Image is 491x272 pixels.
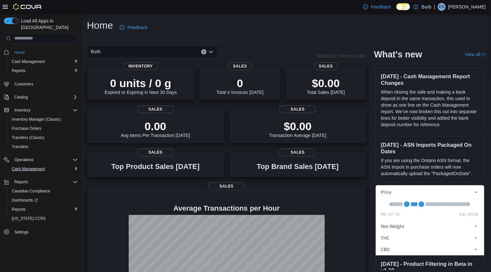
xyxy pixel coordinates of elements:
[1,227,80,236] button: Settings
[448,3,486,11] p: [PERSON_NAME]
[12,156,78,164] span: Operations
[1,48,80,57] button: Home
[9,125,44,132] a: Purchase Orders
[7,124,80,133] button: Purchase Orders
[9,115,78,123] span: Inventory Manager (Classic)
[438,3,446,11] div: Emma Specht
[12,68,25,73] span: Reports
[9,196,41,204] a: Dashboards
[279,105,316,113] span: Sales
[12,135,44,140] span: Transfers (Classic)
[105,77,177,90] p: 0 units / 0 g
[12,93,30,101] button: Catalog
[7,164,80,174] button: Cash Management
[14,230,28,235] span: Settings
[208,49,214,54] button: Open list of options
[216,77,263,95] div: Total # Invoices [DATE]
[12,189,50,194] span: Canadian Compliance
[121,120,190,133] p: 0.00
[121,120,190,138] div: Avg Items Per Transaction [DATE]
[12,80,36,88] a: Customers
[7,66,80,75] button: Reports
[14,82,33,87] span: Customers
[269,120,326,133] p: $0.00
[12,156,36,164] button: Operations
[111,163,200,171] h3: Top Product Sales [DATE]
[12,178,31,186] button: Reports
[1,79,80,89] button: Customers
[439,3,444,11] span: ES
[7,196,80,205] a: Dashboards
[9,143,31,151] a: Transfers
[9,215,78,222] span: Washington CCRS
[9,115,63,123] a: Inventory Manager (Classic)
[1,155,80,164] button: Operations
[9,134,47,142] a: Transfers (Classic)
[9,205,28,213] a: Reports
[7,57,80,66] button: Cash Management
[381,73,479,86] h3: [DATE] - Cash Management Report Changes
[1,93,80,102] button: Catalog
[12,59,45,64] span: Cash Management
[1,106,80,115] button: Inventory
[9,134,78,142] span: Transfers (Classic)
[9,58,47,66] a: Cash Management
[14,108,30,113] span: Inventory
[12,117,61,122] span: Inventory Manager (Classic)
[12,166,45,172] span: Cash Management
[7,205,80,214] button: Reports
[117,21,150,34] a: Feedback
[14,157,34,162] span: Operations
[9,58,78,66] span: Cash Management
[396,3,410,10] input: Dark Mode
[381,89,479,128] p: When closing the safe and making a bank deposit in the same transaction, this used to show as one...
[9,215,48,222] a: [US_STATE] CCRS
[9,187,53,195] a: Canadian Compliance
[12,178,78,186] span: Reports
[360,0,393,13] a: Feedback
[9,187,78,195] span: Canadian Compliance
[307,77,345,90] p: $0.00
[257,163,339,171] h3: Top Brand Sales [DATE]
[371,4,391,10] span: Feedback
[12,228,78,236] span: Settings
[381,157,479,177] p: If you are using the Ontario ASN format, the ASN Import in purchase orders will now automatically...
[314,62,338,70] span: Sales
[14,50,25,55] span: Home
[1,177,80,187] button: Reports
[12,228,31,236] a: Settings
[9,125,78,132] span: Purchase Orders
[14,95,28,100] span: Catalog
[13,4,42,10] img: Cova
[269,120,326,138] div: Transaction Average [DATE]
[9,165,47,173] a: Cash Management
[123,62,158,70] span: Inventory
[7,187,80,196] button: Canadian Compliance
[307,77,345,95] div: Total Sales [DATE]
[7,214,80,223] button: [US_STATE] CCRS
[216,77,263,90] p: 0
[12,93,78,101] span: Catalog
[9,196,78,204] span: Dashboards
[4,45,78,254] nav: Complex example
[105,77,177,95] div: Expired or Expiring in Next 30 Days
[9,165,78,173] span: Cash Management
[12,198,38,203] span: Dashboards
[201,49,206,54] button: Clear input
[434,3,435,11] p: |
[9,67,28,75] a: Reports
[316,53,366,58] p: Updated 1 minute(s) ago
[7,115,80,124] button: Inventory Manager (Classic)
[87,19,113,32] h1: Home
[208,182,245,190] span: Sales
[12,144,28,149] span: Transfers
[92,204,361,212] h4: Average Transactions per Hour
[12,80,78,88] span: Customers
[482,53,486,57] svg: External link
[12,106,33,114] button: Inventory
[127,24,147,31] span: Feedback
[465,52,486,57] a: View allExternal link
[12,216,46,221] span: [US_STATE] CCRS
[137,148,174,156] span: Sales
